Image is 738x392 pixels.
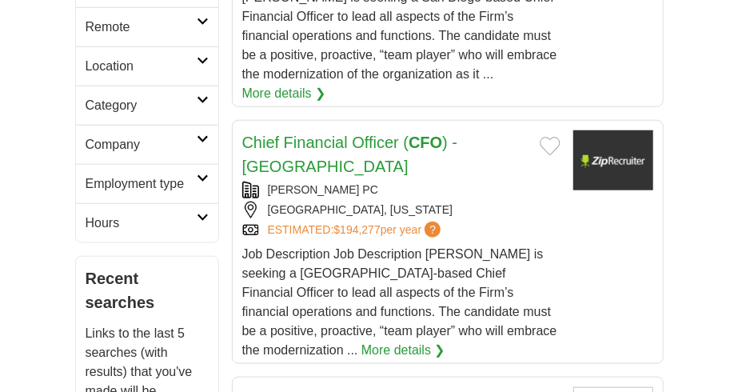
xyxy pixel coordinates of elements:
span: ? [425,222,441,238]
a: More details ❯ [361,341,445,360]
div: [GEOGRAPHIC_DATA], [US_STATE] [242,202,560,218]
h2: Remote [86,18,197,37]
h2: Hours [86,214,197,233]
a: ESTIMATED:$194,277per year? [268,222,445,238]
a: Remote [76,7,218,46]
h2: Employment type [86,174,197,194]
span: $194,277 [333,223,380,236]
a: Chief Financial Officer (CFO) - [GEOGRAPHIC_DATA] [242,134,458,175]
a: More details ❯ [242,84,326,103]
span: Job Description Job Description [PERSON_NAME] is seeking a [GEOGRAPHIC_DATA]-based Chief Financia... [242,247,557,357]
a: Location [76,46,218,86]
h2: Recent searches [86,266,209,314]
div: [PERSON_NAME] PC [242,182,560,198]
h2: Company [86,135,197,154]
a: Employment type [76,164,218,203]
strong: CFO [409,134,442,151]
a: Category [76,86,218,125]
a: Company [76,125,218,164]
img: Company logo [573,130,653,190]
button: Add to favorite jobs [540,137,560,156]
h2: Category [86,96,197,115]
a: Hours [76,203,218,242]
h2: Location [86,57,197,76]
